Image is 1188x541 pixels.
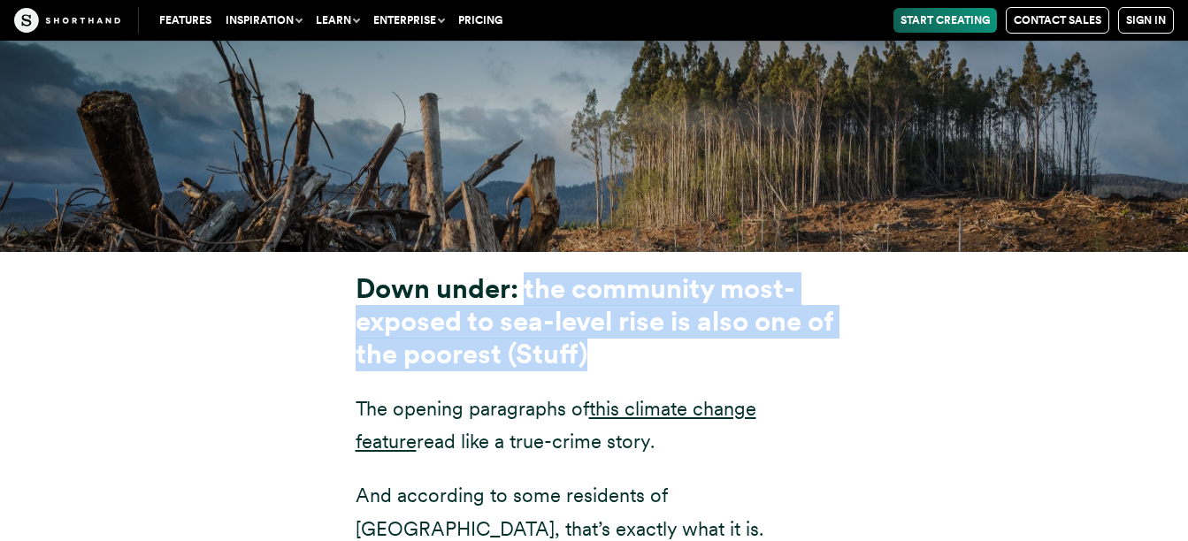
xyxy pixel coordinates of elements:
[14,8,120,33] img: The Craft
[893,8,997,33] a: Start Creating
[451,8,510,33] a: Pricing
[218,8,309,33] button: Inspiration
[152,8,218,33] a: Features
[309,8,366,33] button: Learn
[264,100,924,133] h3: 9 powerful climate change stories
[1006,7,1109,34] a: Contact Sales
[356,392,833,459] p: The opening paragraphs of read like a true-crime story.
[366,8,451,33] button: Enterprise
[356,272,833,370] strong: Down under: the community most-exposed to sea-level rise is also one of the poorest (Stuff)
[356,397,756,453] a: this climate change feature
[1118,7,1174,34] a: Sign in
